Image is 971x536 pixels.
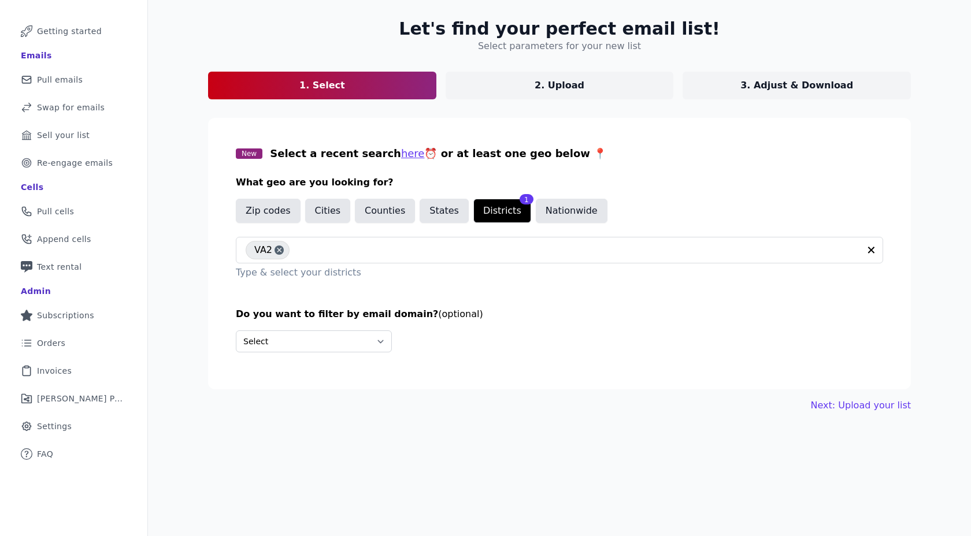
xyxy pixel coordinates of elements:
[9,386,138,411] a: [PERSON_NAME] Performance
[9,95,138,120] a: Swap for emails
[37,129,90,141] span: Sell your list
[236,148,262,159] span: New
[535,79,584,92] p: 2. Upload
[9,330,138,356] a: Orders
[37,102,105,113] span: Swap for emails
[9,199,138,224] a: Pull cells
[21,50,52,61] div: Emails
[683,72,911,99] a: 3. Adjust & Download
[9,441,138,467] a: FAQ
[270,147,606,159] span: Select a recent search ⏰ or at least one geo below 📍
[811,399,911,412] a: Next: Upload your list
[236,176,883,189] h3: What geo are you looking for?
[9,122,138,148] a: Sell your list
[37,261,82,273] span: Text rental
[236,266,883,280] p: Type & select your districts
[399,18,720,39] h2: Let's find your perfect email list!
[305,199,351,223] button: Cities
[401,146,425,162] button: here
[37,233,91,245] span: Append cells
[37,25,102,37] span: Getting started
[37,337,65,349] span: Orders
[9,18,138,44] a: Getting started
[254,241,272,259] span: VA2
[236,308,438,319] span: Do you want to filter by email domain?
[740,79,853,92] p: 3. Adjust & Download
[9,358,138,384] a: Invoices
[37,206,74,217] span: Pull cells
[37,157,113,169] span: Re-engage emails
[37,448,53,460] span: FAQ
[520,194,533,204] div: 1
[420,199,469,223] button: States
[438,308,483,319] span: (optional)
[299,79,345,92] p: 1. Select
[37,310,94,321] span: Subscriptions
[37,365,72,377] span: Invoices
[21,181,43,193] div: Cells
[21,285,51,297] div: Admin
[37,420,72,432] span: Settings
[9,67,138,92] a: Pull emails
[536,199,607,223] button: Nationwide
[478,39,641,53] h4: Select parameters for your new list
[446,72,674,99] a: 2. Upload
[9,303,138,328] a: Subscriptions
[37,393,124,404] span: [PERSON_NAME] Performance
[208,72,436,99] a: 1. Select
[9,414,138,439] a: Settings
[37,74,83,85] span: Pull emails
[9,150,138,176] a: Re-engage emails
[9,226,138,252] a: Append cells
[236,199,301,223] button: Zip codes
[473,199,531,223] button: Districts
[355,199,415,223] button: Counties
[9,254,138,280] a: Text rental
